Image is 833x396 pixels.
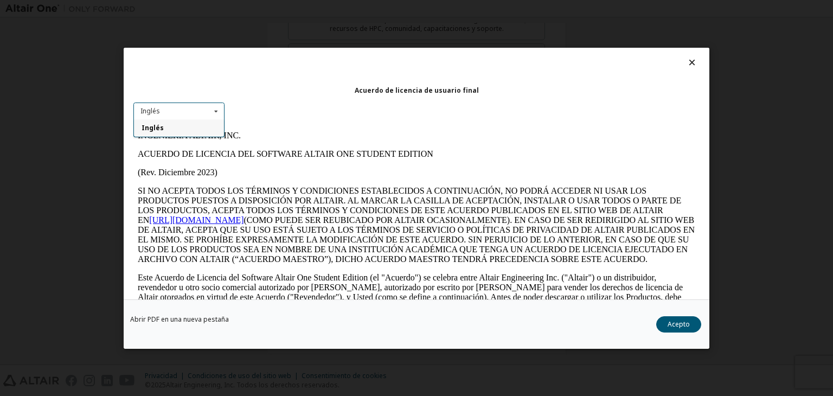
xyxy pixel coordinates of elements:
font: Este Acuerdo de Licencia del Software Altair One Student Edition (el "Acuerdo") se celebra entre ... [4,146,549,195]
font: Acuerdo de licencia de usuario final [355,85,479,94]
font: Inglés [140,106,160,116]
font: Acepto [668,320,690,329]
button: Acepto [656,316,701,333]
a: Abrir PDF en una nueva pestaña [130,316,229,323]
font: INGENIERÍA ALTAIR, INC. [4,4,107,14]
font: ACUERDO DE LICENCIA DEL SOFTWARE ALTAIR ONE STUDENT EDITION [4,23,300,32]
font: SI NO ACEPTA TODOS LOS TÉRMINOS Y CONDICIONES ESTABLECIDOS A CONTINUACIÓN, NO PODRÁ ACCEDER NI US... [4,60,548,98]
font: Abrir PDF en una nueva pestaña [130,315,229,324]
a: [URL][DOMAIN_NAME] [16,89,110,98]
font: (Rev. Diciembre 2023) [4,41,84,50]
font: (COMO PUEDE SER REUBICADO POR ALTAIR OCASIONALMENTE). EN CASO DE SER REDIRIGIDO AL SITIO WEB DE A... [4,89,561,137]
font: Inglés [142,123,164,132]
